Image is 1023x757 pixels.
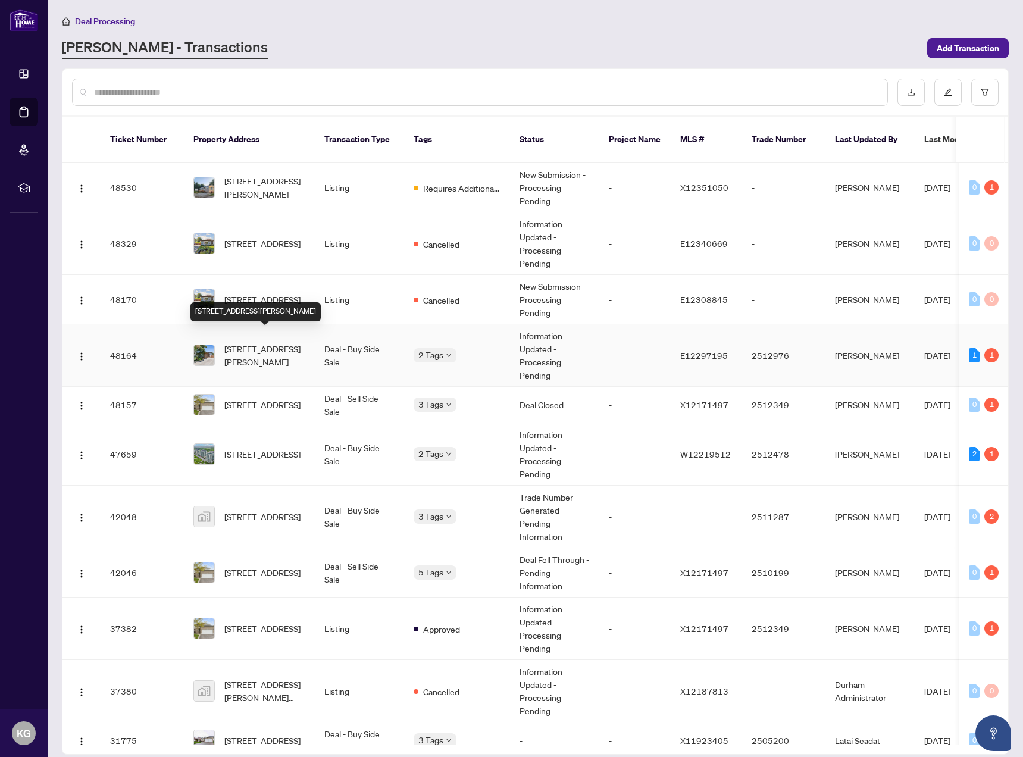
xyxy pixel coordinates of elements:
td: 48170 [101,275,184,324]
td: New Submission - Processing Pending [510,163,599,212]
span: down [446,737,452,743]
td: 2512349 [742,387,825,423]
td: [PERSON_NAME] [825,486,915,548]
span: X12171497 [680,567,728,578]
button: edit [934,79,962,106]
img: Logo [77,184,86,193]
button: Logo [72,346,91,365]
span: E12297195 [680,350,728,361]
span: [DATE] [924,735,950,746]
td: [PERSON_NAME] [825,423,915,486]
td: 2510199 [742,548,825,598]
span: 3 Tags [418,398,443,411]
span: 2 Tags [418,447,443,461]
td: New Submission - Processing Pending [510,275,599,324]
div: 1 [969,348,980,362]
td: [PERSON_NAME] [825,212,915,275]
div: 1 [984,565,999,580]
td: Listing [315,275,404,324]
td: Deal - Buy Side Sale [315,324,404,387]
span: [STREET_ADDRESS] [224,293,301,306]
span: Requires Additional Docs [423,182,500,195]
span: [STREET_ADDRESS][PERSON_NAME] [224,342,305,368]
span: [STREET_ADDRESS] [224,510,301,523]
td: 48329 [101,212,184,275]
button: Logo [72,234,91,253]
td: - [599,660,671,722]
td: Deal Closed [510,387,599,423]
span: X12187813 [680,686,728,696]
td: - [599,163,671,212]
td: Listing [315,163,404,212]
img: thumbnail-img [194,233,214,254]
span: down [446,352,452,358]
span: [STREET_ADDRESS] [224,398,301,411]
img: Logo [77,569,86,578]
td: [PERSON_NAME] [825,324,915,387]
div: 2 [969,447,980,461]
td: 37380 [101,660,184,722]
button: Logo [72,619,91,638]
td: 37382 [101,598,184,660]
span: down [446,570,452,575]
td: - [599,212,671,275]
span: Last Modified Date [924,133,997,146]
td: - [599,387,671,423]
td: 48530 [101,163,184,212]
th: Last Updated By [825,117,915,163]
span: Cancelled [423,685,459,698]
td: Trade Number Generated - Pending Information [510,486,599,548]
span: [STREET_ADDRESS] [224,734,301,747]
td: Listing [315,660,404,722]
div: 1 [984,180,999,195]
td: Durham Administrator [825,660,915,722]
span: Approved [423,623,460,636]
td: Information Updated - Processing Pending [510,660,599,722]
span: down [446,402,452,408]
span: 3 Tags [418,509,443,523]
span: [DATE] [924,623,950,634]
span: 2 Tags [418,348,443,362]
span: [DATE] [924,399,950,410]
img: thumbnail-img [194,289,214,309]
button: Logo [72,731,91,750]
img: thumbnail-img [194,395,214,415]
img: Logo [77,513,86,523]
span: [DATE] [924,238,950,249]
td: 42046 [101,548,184,598]
td: - [742,660,825,722]
img: Logo [77,296,86,305]
td: 2512349 [742,598,825,660]
span: [STREET_ADDRESS][PERSON_NAME][PERSON_NAME] [224,678,305,704]
td: Deal - Buy Side Sale [315,423,404,486]
th: Project Name [599,117,671,163]
th: MLS # [671,117,742,163]
span: home [62,17,70,26]
td: [PERSON_NAME] [825,548,915,598]
span: [DATE] [924,350,950,361]
span: 5 Tags [418,565,443,579]
th: Transaction Type [315,117,404,163]
button: Logo [72,681,91,700]
td: 42048 [101,486,184,548]
td: - [599,598,671,660]
span: [DATE] [924,182,950,193]
span: [DATE] [924,294,950,305]
button: Logo [72,563,91,582]
td: Listing [315,212,404,275]
td: [PERSON_NAME] [825,163,915,212]
th: Trade Number [742,117,825,163]
td: 2512478 [742,423,825,486]
img: Logo [77,451,86,460]
span: E12340669 [680,238,728,249]
span: W12219512 [680,449,731,459]
td: Information Updated - Processing Pending [510,423,599,486]
img: thumbnail-img [194,730,214,750]
span: edit [944,88,952,96]
td: - [599,324,671,387]
td: 2511287 [742,486,825,548]
span: E12308845 [680,294,728,305]
span: [DATE] [924,449,950,459]
td: 47659 [101,423,184,486]
th: Ticket Number [101,117,184,163]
